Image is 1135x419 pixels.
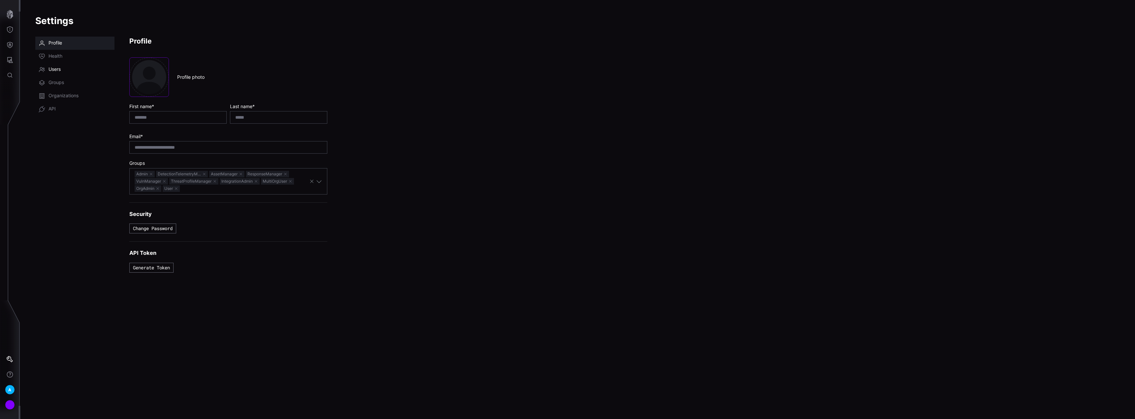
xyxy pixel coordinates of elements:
a: Users [35,63,114,76]
span: Organizations [49,93,79,99]
button: Change Password [129,224,176,233]
label: Groups [129,160,327,166]
span: ThreatProfileManager [169,178,218,185]
span: A [8,386,11,393]
h3: Security [129,211,327,218]
a: Profile [35,37,114,50]
h3: API Token [129,250,327,256]
a: Organizations [35,89,114,103]
span: Health [49,53,62,60]
label: First name * [129,104,227,109]
span: Admin [135,171,155,177]
span: API [49,106,56,112]
span: Users [49,66,61,73]
button: Clear selection [309,178,314,184]
h2: Profile [129,37,327,45]
a: Groups [35,76,114,89]
button: A [0,382,19,397]
span: User [163,185,180,192]
label: Email * [129,134,327,139]
span: Groups [49,79,64,86]
span: Profile [49,40,62,46]
label: Profile photo [177,74,205,80]
span: MultiOrgUser [261,178,294,185]
h1: Settings [35,15,1120,27]
span: AssetManager [209,171,244,177]
span: VulnManager [135,178,168,185]
label: Last name * [230,104,327,109]
a: API [35,103,114,116]
span: IntegrationAdmin [220,178,260,185]
span: ResponseManager [246,171,289,177]
span: DetectionTelemetryManager [156,171,208,177]
span: OrgAdmin [135,185,161,192]
a: Health [35,50,114,63]
button: Generate Token [129,263,174,273]
button: Toggle options menu [316,178,322,184]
